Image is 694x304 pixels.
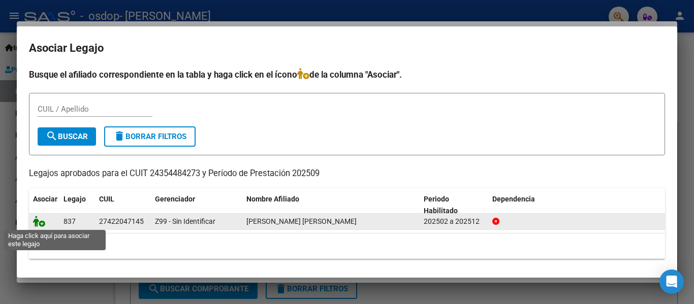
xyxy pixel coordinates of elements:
[29,68,665,81] h4: Busque el afiliado correspondiente en la tabla y haga click en el ícono de la columna "Asociar".
[29,167,665,180] p: Legajos aprobados para el CUIT 24354484273 y Período de Prestación 202509
[492,195,535,203] span: Dependencia
[95,188,151,222] datatable-header-cell: CUIL
[38,127,96,146] button: Buscar
[29,188,59,222] datatable-header-cell: Asociar
[424,195,458,215] span: Periodo Habilitado
[424,216,484,227] div: 202502 a 202512
[46,130,58,142] mat-icon: search
[113,132,186,141] span: Borrar Filtros
[155,195,195,203] span: Gerenciador
[659,269,684,294] div: Open Intercom Messenger
[59,188,95,222] datatable-header-cell: Legajo
[246,217,357,225] span: GHISOLFI MARIA FLORENCIA
[29,233,665,259] div: 1 registros
[99,216,144,227] div: 27422047145
[155,217,215,225] span: Z99 - Sin Identificar
[29,39,665,58] h2: Asociar Legajo
[33,195,57,203] span: Asociar
[46,132,88,141] span: Buscar
[99,195,114,203] span: CUIL
[113,130,125,142] mat-icon: delete
[246,195,299,203] span: Nombre Afiliado
[64,195,86,203] span: Legajo
[242,188,420,222] datatable-header-cell: Nombre Afiliado
[151,188,242,222] datatable-header-cell: Gerenciador
[420,188,488,222] datatable-header-cell: Periodo Habilitado
[104,126,196,147] button: Borrar Filtros
[488,188,666,222] datatable-header-cell: Dependencia
[64,217,76,225] span: 837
